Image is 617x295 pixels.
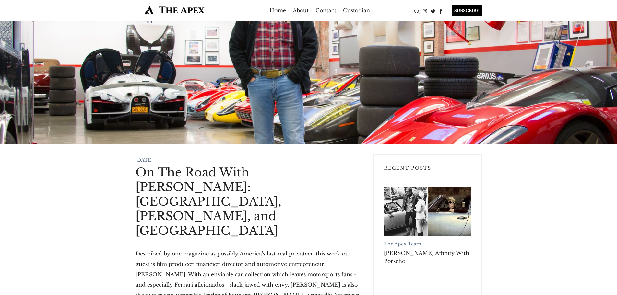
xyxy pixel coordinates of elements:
[136,157,153,163] time: [DATE]
[315,5,336,16] a: Contact
[269,5,286,16] a: Home
[384,187,471,236] a: Robert Redford's Affinity With Porsche
[429,7,437,14] a: Twitter
[445,5,482,16] a: SUBSCRIBE
[437,7,445,14] a: Facebook
[384,241,424,247] a: The Apex Team -
[136,165,363,238] h1: On The Road With [PERSON_NAME]: [GEOGRAPHIC_DATA], [PERSON_NAME], and [GEOGRAPHIC_DATA]
[421,7,429,14] a: Instagram
[293,5,309,16] a: About
[384,165,471,176] h3: Recent Posts
[343,5,370,16] a: Custodian
[384,249,471,265] a: [PERSON_NAME] Affinity With Porsche
[452,5,482,16] div: SUBSCRIBE
[413,7,421,14] a: Search
[136,5,214,15] img: The Apex by Custodian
